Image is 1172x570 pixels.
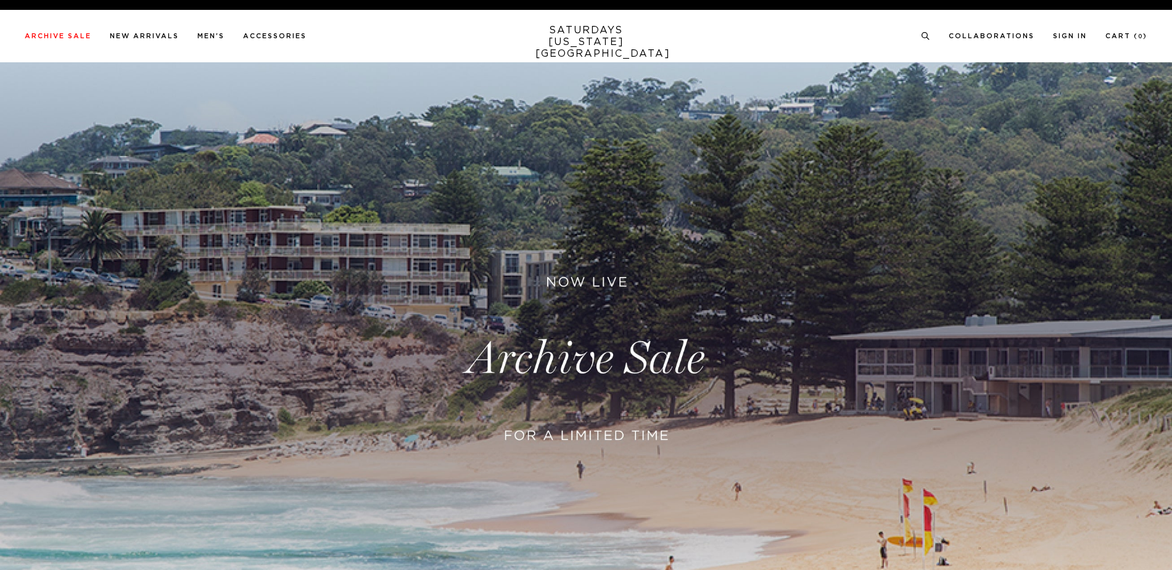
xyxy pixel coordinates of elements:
a: Archive Sale [25,33,91,39]
a: Men's [197,33,225,39]
a: SATURDAYS[US_STATE][GEOGRAPHIC_DATA] [535,25,637,60]
a: Accessories [243,33,307,39]
a: Collaborations [949,33,1034,39]
small: 0 [1138,34,1143,39]
a: Cart (0) [1105,33,1147,39]
a: Sign In [1053,33,1087,39]
a: New Arrivals [110,33,179,39]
